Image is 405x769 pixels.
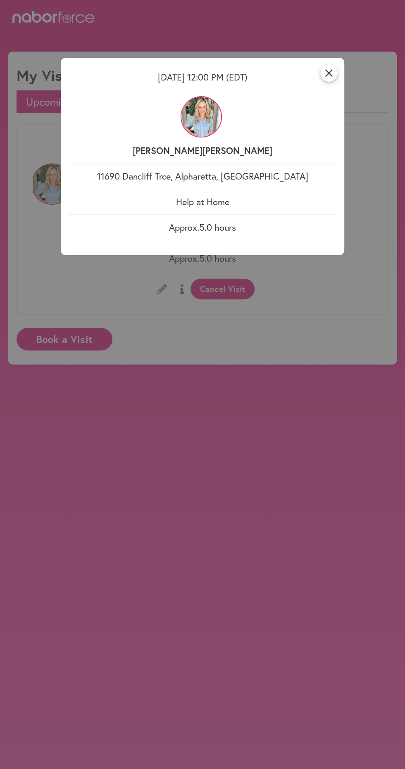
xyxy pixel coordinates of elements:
[69,144,336,156] p: [PERSON_NAME] [PERSON_NAME]
[69,221,336,233] p: Approx. 5.0 hours
[158,71,248,83] span: [DATE] 12:00 PM (EDT)
[320,64,338,82] i: close
[69,170,336,182] p: 11690 Dancliff Trce, Alpharetta, [GEOGRAPHIC_DATA]
[181,96,222,137] img: nCJyD3pLQZaW2EYYJhxB
[69,196,336,208] p: Help at Home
